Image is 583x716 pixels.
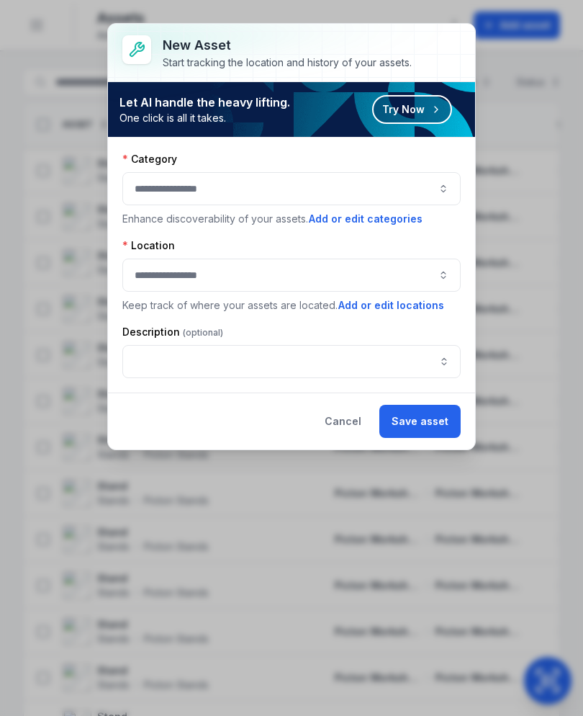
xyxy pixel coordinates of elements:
span: One click is all it takes. [119,111,290,125]
label: Category [122,152,177,166]
button: Add or edit locations [338,297,445,313]
label: Description [122,325,223,339]
button: Cancel [312,405,374,438]
p: Enhance discoverability of your assets. [122,211,461,227]
label: Location [122,238,175,253]
button: Save asset [379,405,461,438]
strong: Let AI handle the heavy lifting. [119,94,290,111]
input: asset-add:description-label [122,345,461,378]
button: Try Now [372,95,452,124]
h3: New asset [163,35,412,55]
p: Keep track of where your assets are located. [122,297,461,313]
div: Start tracking the location and history of your assets. [163,55,412,70]
button: Add or edit categories [308,211,423,227]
